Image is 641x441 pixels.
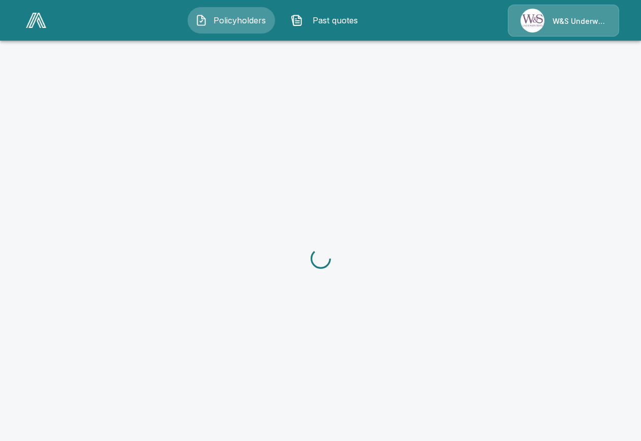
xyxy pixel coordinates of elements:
button: Policyholders IconPolicyholders [188,7,275,34]
button: Past quotes IconPast quotes [283,7,371,34]
img: Policyholders Icon [195,14,207,26]
span: Policyholders [211,14,267,26]
img: AA Logo [26,13,46,28]
span: Past quotes [307,14,363,26]
img: Past quotes Icon [291,14,303,26]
